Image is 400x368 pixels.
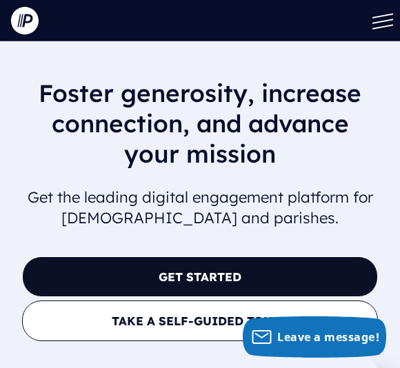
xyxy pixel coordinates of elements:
span: Leave a message! [277,329,379,345]
a: GET STARTED [22,256,378,297]
h2: Get the leading digital engagement platform for [DEMOGRAPHIC_DATA] and parishes. [22,181,378,235]
button: TAKE A SELF-GUIDED TOUR [22,300,378,341]
button: Leave a message! [243,316,386,358]
h1: Foster generosity, increase connection, and advance your mission [22,78,378,180]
